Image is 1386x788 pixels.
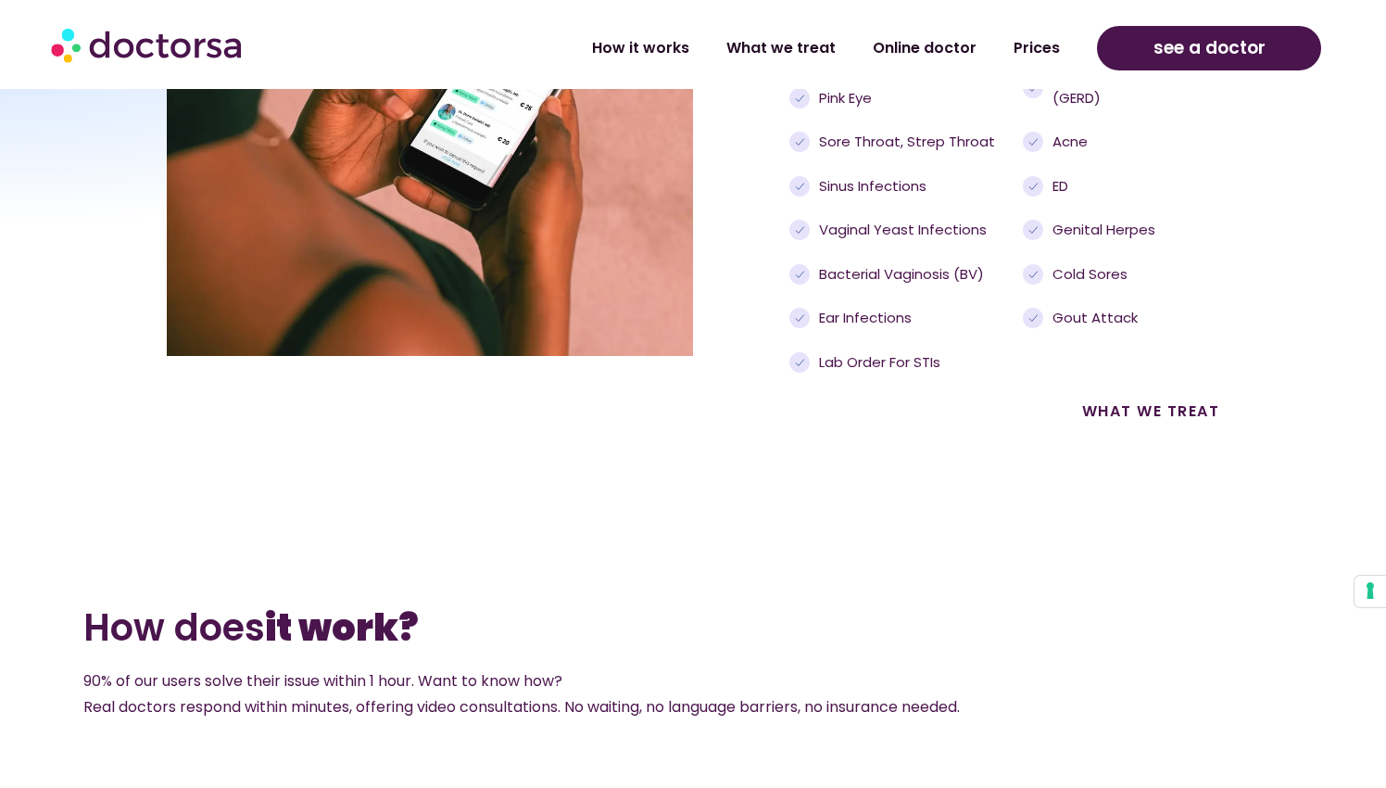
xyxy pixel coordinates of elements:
a: Gout attack [1023,308,1209,329]
a: Pink eye [789,88,1014,109]
span: Gout attack [1048,308,1138,329]
span: Ear infections [814,308,912,329]
a: Online doctor [854,27,995,70]
span: Genital Herpes [1048,220,1155,241]
span: Sinus infections [814,176,926,197]
a: Ear infections [789,308,1014,329]
a: Bacterial Vaginosis (BV) [789,264,1014,286]
a: see a doctor [1097,26,1321,70]
nav: Menu [366,27,1078,70]
span: Pink eye [814,88,872,109]
a: Cold sores [1023,264,1209,286]
a: What we treat [708,27,854,70]
span: Bacterial Vaginosis (BV) [814,264,984,286]
span: Lab order for STIs [814,352,940,374]
a: what we treat [1082,400,1220,422]
button: Your consent preferences for tracking technologies [1354,576,1386,607]
a: Acne [1023,132,1209,153]
span: ED [1048,176,1068,197]
a: How it works [573,27,708,70]
b: it work? [265,602,419,654]
a: Prices [995,27,1078,70]
span: Vaginal yeast infections [814,220,987,241]
span: 90% of our users solve their issue within 1 hour. Want to know how? Real doctors respond within m... [83,670,960,718]
a: Vaginal yeast infections [789,220,1014,241]
span: Sore throat, strep throat [814,132,995,153]
a: Sore throat, strep throat [789,132,1014,153]
h2: How does [83,605,1304,650]
span: Cold sores [1048,264,1128,286]
span: see a doctor [1153,33,1266,63]
span: Acne [1048,132,1088,153]
a: Sinus infections [789,176,1014,197]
